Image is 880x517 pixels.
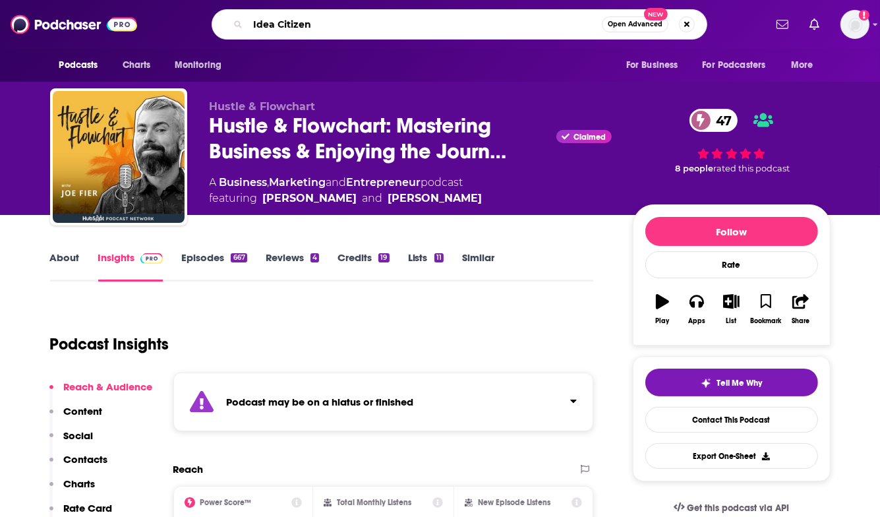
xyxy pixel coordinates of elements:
[210,175,483,206] div: A podcast
[434,253,444,262] div: 11
[337,498,411,507] h2: Total Monthly Listens
[181,251,247,282] a: Episodes667
[840,10,869,39] span: Logged in as megcassidy
[378,253,389,262] div: 19
[859,10,869,20] svg: Add a profile image
[617,53,695,78] button: open menu
[310,253,319,262] div: 4
[717,378,762,388] span: Tell Me Why
[210,100,316,113] span: Hustle & Flowchart
[608,21,662,28] span: Open Advanced
[165,53,239,78] button: open menu
[49,429,94,454] button: Social
[749,286,783,333] button: Bookmark
[64,405,103,417] p: Content
[173,463,204,475] h2: Reach
[326,176,347,189] span: and
[212,9,707,40] div: Search podcasts, credits, & more...
[792,317,809,325] div: Share
[689,109,738,132] a: 47
[64,477,96,490] p: Charts
[771,13,794,36] a: Show notifications dropdown
[701,378,711,388] img: tell me why sparkle
[270,176,326,189] a: Marketing
[388,191,483,206] a: Joe Fier
[173,373,594,431] section: Click to expand status details
[64,380,153,393] p: Reach & Audience
[248,14,602,35] input: Search podcasts, credits, & more...
[64,502,113,514] p: Rate Card
[49,477,96,502] button: Charts
[200,498,252,507] h2: Power Score™
[220,176,268,189] a: Business
[694,53,785,78] button: open menu
[268,176,270,189] span: ,
[714,286,748,333] button: List
[645,217,818,246] button: Follow
[645,369,818,396] button: tell me why sparkleTell Me Why
[713,164,790,173] span: rated this podcast
[675,164,713,173] span: 8 people
[64,429,94,442] p: Social
[231,253,247,262] div: 667
[687,502,789,514] span: Get this podcast via API
[266,251,319,282] a: Reviews4
[626,56,678,75] span: For Business
[49,405,103,429] button: Content
[347,176,421,189] a: Entrepreneur
[114,53,159,78] a: Charts
[840,10,869,39] button: Show profile menu
[50,251,80,282] a: About
[123,56,151,75] span: Charts
[655,317,669,325] div: Play
[263,191,357,206] a: Matt Wolfe
[840,10,869,39] img: User Profile
[633,100,831,183] div: 47 8 peoplerated this podcast
[98,251,163,282] a: InsightsPodchaser Pro
[703,56,766,75] span: For Podcasters
[64,453,108,466] p: Contacts
[408,251,444,282] a: Lists11
[363,191,383,206] span: and
[11,12,137,37] img: Podchaser - Follow, Share and Rate Podcasts
[574,134,606,140] span: Claimed
[337,251,389,282] a: Credits19
[680,286,714,333] button: Apps
[783,286,817,333] button: Share
[50,53,115,78] button: open menu
[791,56,813,75] span: More
[59,56,98,75] span: Podcasts
[478,498,550,507] h2: New Episode Listens
[645,286,680,333] button: Play
[703,109,738,132] span: 47
[782,53,830,78] button: open menu
[210,191,483,206] span: featuring
[49,380,153,405] button: Reach & Audience
[53,91,185,223] img: Hustle & Flowchart: Mastering Business & Enjoying the Journey
[645,407,818,433] a: Contact This Podcast
[462,251,494,282] a: Similar
[726,317,737,325] div: List
[602,16,668,32] button: Open AdvancedNew
[49,453,108,477] button: Contacts
[50,334,169,354] h1: Podcast Insights
[645,443,818,469] button: Export One-Sheet
[645,251,818,278] div: Rate
[227,396,414,408] strong: Podcast may be on a hiatus or finished
[804,13,825,36] a: Show notifications dropdown
[140,253,163,264] img: Podchaser Pro
[175,56,221,75] span: Monitoring
[644,8,668,20] span: New
[750,317,781,325] div: Bookmark
[688,317,705,325] div: Apps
